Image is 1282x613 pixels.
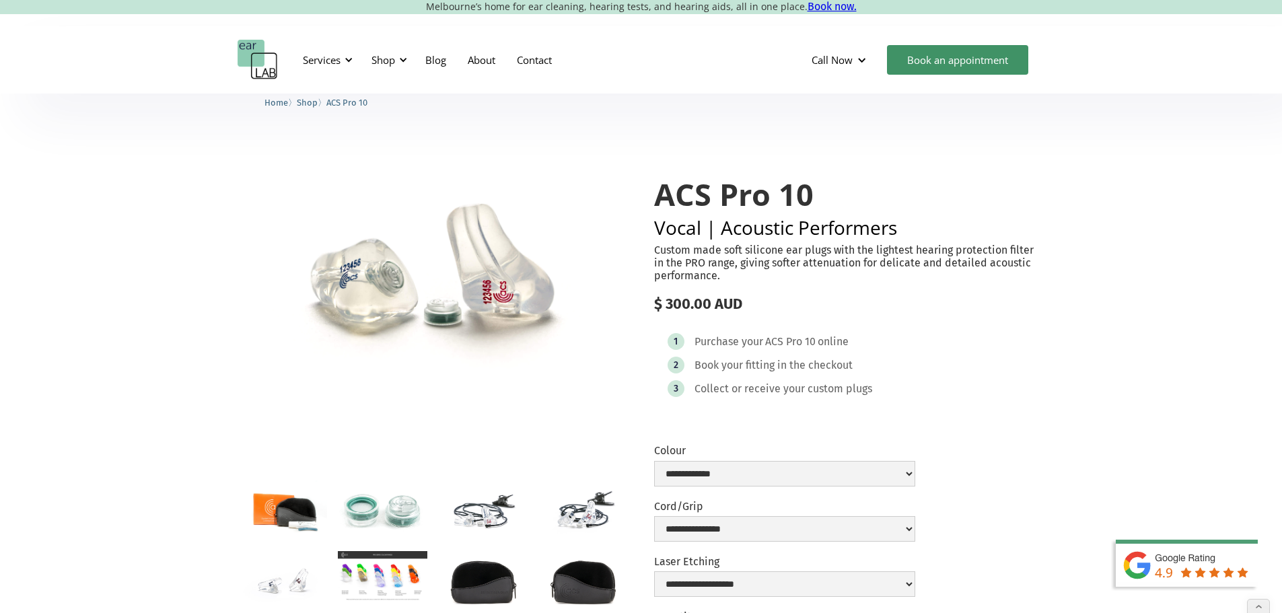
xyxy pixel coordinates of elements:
div: Shop [371,53,395,67]
li: 〉 [264,96,297,110]
h2: Vocal | Acoustic Performers [654,218,1045,237]
div: Collect or receive your custom plugs [695,382,872,396]
div: Services [303,53,341,67]
div: $ 300.00 AUD [654,295,1045,313]
a: About [457,40,506,79]
a: open lightbox [238,151,629,419]
div: Call Now [812,53,853,67]
a: open lightbox [538,480,628,540]
a: open lightbox [438,480,528,540]
a: open lightbox [438,551,528,610]
div: ACS Pro 10 [765,335,816,349]
a: open lightbox [238,480,327,540]
h1: ACS Pro 10 [654,178,1045,211]
a: Home [264,96,288,108]
div: Shop [363,40,411,80]
div: Services [295,40,357,80]
a: Contact [506,40,563,79]
span: Shop [297,98,318,108]
a: open lightbox [538,551,628,610]
div: 1 [674,336,678,347]
label: Colour [654,444,915,457]
div: online [818,335,849,349]
span: Home [264,98,288,108]
a: Shop [297,96,318,108]
a: Book an appointment [887,45,1028,75]
a: ACS Pro 10 [326,96,367,108]
label: Laser Etching [654,555,915,568]
li: 〉 [297,96,326,110]
label: Cord/Grip [654,500,915,513]
div: 3 [674,384,678,394]
div: 2 [674,360,678,370]
span: ACS Pro 10 [326,98,367,108]
a: open lightbox [338,551,427,602]
img: ACS Pro 10 [238,151,629,419]
p: Custom made soft silicone ear plugs with the lightest hearing protection filter in the PRO range,... [654,244,1045,283]
div: Book your fitting in the checkout [695,359,853,372]
a: open lightbox [238,551,327,610]
div: Call Now [801,40,880,80]
a: home [238,40,278,80]
a: open lightbox [338,480,427,540]
div: Purchase your [695,335,763,349]
a: Blog [415,40,457,79]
